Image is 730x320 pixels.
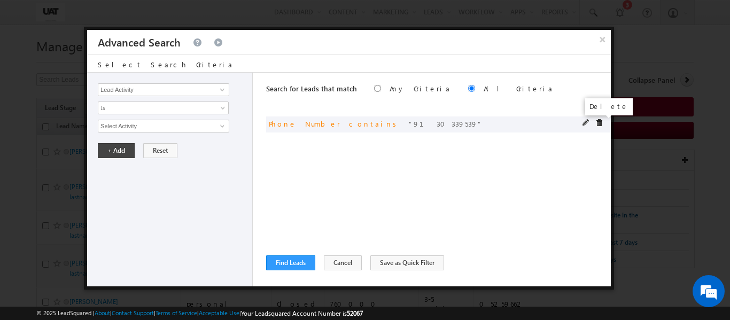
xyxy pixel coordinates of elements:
button: Reset [143,143,177,158]
span: 52067 [347,309,363,317]
a: About [95,309,110,316]
span: Select Search Criteria [98,60,234,69]
input: Type to Search [98,120,229,132]
span: Search for Leads that match [266,84,357,93]
a: Show All Items [214,84,228,95]
span: 9130339539 [409,119,483,128]
h3: Advanced Search [98,30,181,54]
button: Cancel [324,255,362,270]
button: Save as Quick Filter [370,255,444,270]
label: All Criteria [484,84,554,93]
button: + Add [98,143,135,158]
button: × [594,30,611,49]
span: contains [349,119,400,128]
span: Phone Number [269,119,340,128]
a: Terms of Service [156,309,197,316]
a: Show All Items [214,121,228,131]
span: Your Leadsquared Account Number is [241,309,363,317]
a: Is [98,102,229,114]
input: Type to Search [98,83,229,96]
span: © 2025 LeadSquared | | | | | [36,308,363,318]
button: Find Leads [266,255,315,270]
div: Delete [585,98,633,115]
a: Contact Support [112,309,154,316]
span: Is [98,103,214,113]
a: Acceptable Use [199,309,239,316]
label: Any Criteria [390,84,451,93]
